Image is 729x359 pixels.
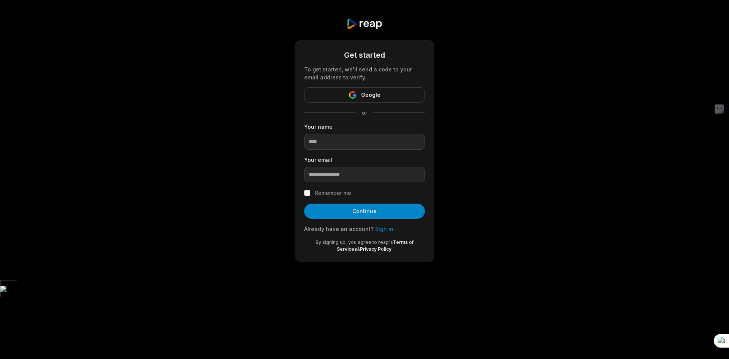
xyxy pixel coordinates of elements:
[316,239,393,245] span: By signing up, you agree to reap's
[391,246,393,252] span: .
[304,204,425,219] button: Continue
[361,90,380,100] span: Google
[346,18,382,30] img: reap
[304,156,425,164] label: Your email
[304,226,374,232] span: Already have an account?
[304,123,425,131] label: Your name
[356,109,373,117] span: or
[375,226,393,232] a: Sign in
[304,87,425,103] button: Google
[304,49,425,61] div: Get started
[304,65,425,81] div: To get started, we'll send a code to your email address to verify.
[315,188,351,198] label: Remember me
[360,246,391,252] a: Privacy Policy
[357,246,360,252] span: &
